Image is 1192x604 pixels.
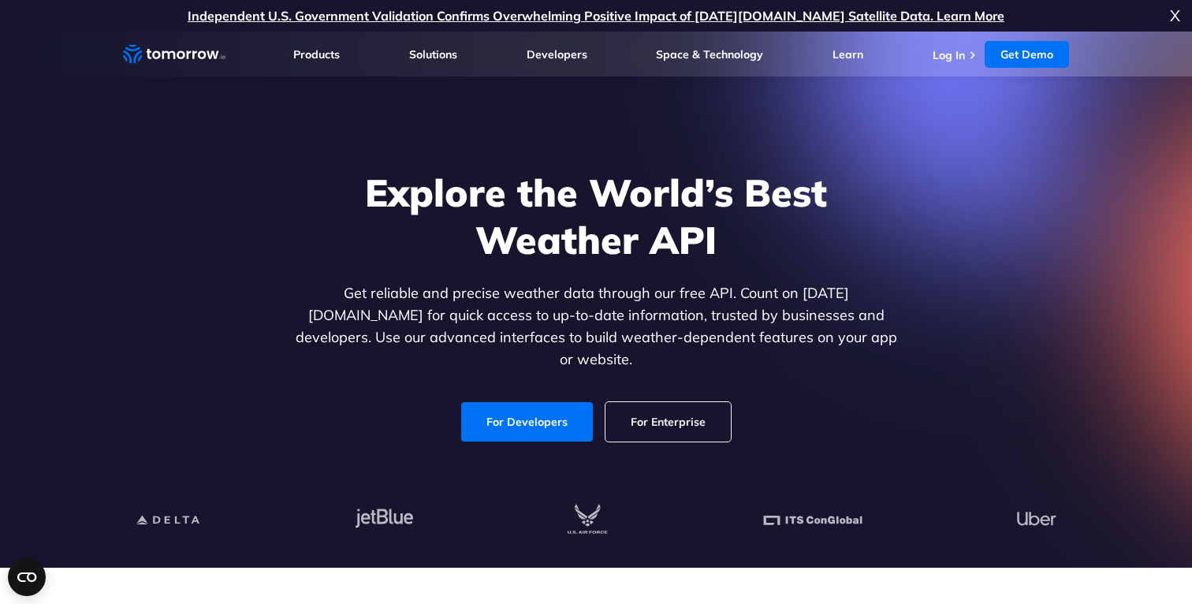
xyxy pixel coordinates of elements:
[188,8,1004,24] a: Independent U.S. Government Validation Confirms Overwhelming Positive Impact of [DATE][DOMAIN_NAM...
[833,47,863,62] a: Learn
[985,41,1069,68] a: Get Demo
[656,47,763,62] a: Space & Technology
[461,402,593,442] a: For Developers
[292,169,900,263] h1: Explore the World’s Best Weather API
[293,47,340,62] a: Products
[123,43,225,66] a: Home link
[527,47,587,62] a: Developers
[292,282,900,371] p: Get reliable and precise weather data through our free API. Count on [DATE][DOMAIN_NAME] for quic...
[933,48,965,62] a: Log In
[409,47,457,62] a: Solutions
[605,402,731,442] a: For Enterprise
[8,558,46,596] button: Open CMP widget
